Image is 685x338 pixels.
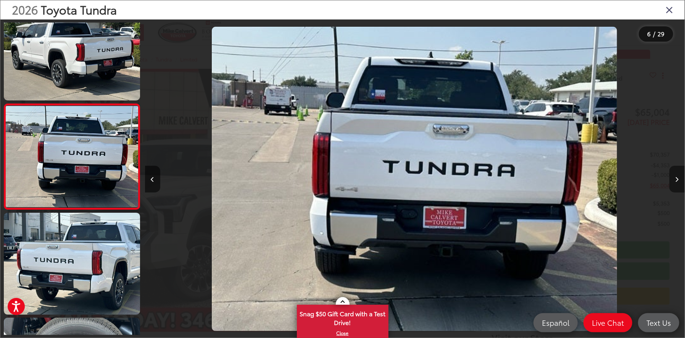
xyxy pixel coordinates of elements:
span: Live Chat [588,318,628,327]
div: 2026 Toyota Tundra Limited 5 [145,27,684,331]
span: 2026 [12,1,38,18]
a: Español [533,313,578,332]
button: Previous image [145,166,160,192]
img: 2026 Toyota Tundra Limited [5,106,140,207]
span: Snag $50 Gift Card with a Test Drive! [298,306,388,329]
button: Next image [669,166,685,192]
img: 2026 Toyota Tundra Limited [2,212,141,316]
a: Text Us [638,313,679,332]
span: 29 [658,29,665,38]
span: 6 [648,29,651,38]
span: / [653,31,656,37]
span: Español [538,318,573,327]
span: Text Us [643,318,675,327]
i: Close gallery [666,5,673,15]
span: Toyota Tundra [41,1,117,18]
a: Live Chat [583,313,632,332]
img: 2026 Toyota Tundra Limited [212,27,617,331]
